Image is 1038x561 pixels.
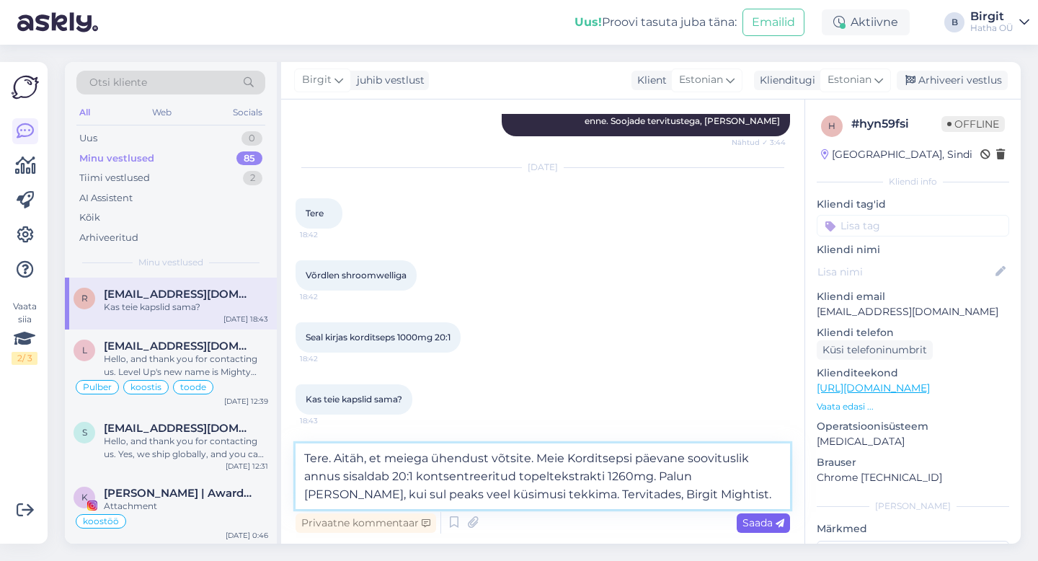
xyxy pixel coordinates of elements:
[104,422,254,435] span: spainhasthisone@gmail.com
[817,197,1009,212] p: Kliendi tag'id
[89,75,147,90] span: Otsi kliente
[817,521,1009,536] p: Märkmed
[851,115,941,133] div: # hyn59fsi
[79,171,150,185] div: Tiimi vestlused
[104,353,268,379] div: Hello, and thank you for contacting us. Level Up's new name is Mighty Focus. The product is almos...
[130,383,161,392] span: koostis
[822,9,910,35] div: Aktiivne
[817,470,1009,485] p: Chrome [TECHNICAL_ID]
[300,291,354,302] span: 18:42
[817,500,1009,513] div: [PERSON_NAME]
[897,71,1008,90] div: Arhiveeri vestlus
[104,435,268,461] div: Hello, and thank you for contacting us. Yes, we ship globally, and you can find more info about o...
[223,314,268,324] div: [DATE] 18:43
[351,73,425,88] div: juhib vestlust
[79,151,154,166] div: Minu vestlused
[149,103,174,122] div: Web
[300,229,354,240] span: 18:42
[79,131,97,146] div: Uus
[941,116,1005,132] span: Offline
[679,72,723,88] span: Estonian
[300,415,354,426] span: 18:43
[302,72,332,88] span: Birgit
[81,293,88,304] span: r
[817,325,1009,340] p: Kliendi telefon
[82,345,87,355] span: l
[180,383,206,392] span: toode
[742,516,784,529] span: Saada
[817,304,1009,319] p: [EMAIL_ADDRESS][DOMAIN_NAME]
[226,461,268,472] div: [DATE] 12:31
[817,400,1009,413] p: Vaata edasi ...
[104,288,254,301] span: reeni.vahi@gmail.com
[821,147,972,162] div: [GEOGRAPHIC_DATA], Sindi
[817,289,1009,304] p: Kliendi email
[631,73,667,88] div: Klient
[306,394,402,405] span: Kas teie kapslid sama?
[300,353,354,364] span: 18:42
[230,103,265,122] div: Socials
[104,487,254,500] span: Karen Kissane | Award Winning Business Coach & Mentor
[306,208,324,218] span: Tere
[296,443,790,509] textarea: Tere. Aitäh, et meiega ühendust võtsite. Meie Korditsepsi päevane soovituslik annus sisaldab 20:1...
[970,22,1013,34] div: Hatha OÜ
[79,211,100,225] div: Kõik
[306,270,407,280] span: Võrdlen shroomwelliga
[817,434,1009,449] p: [MEDICAL_DATA]
[817,381,930,394] a: [URL][DOMAIN_NAME]
[104,301,268,314] div: Kas teie kapslid sama?
[79,191,133,206] div: AI Assistent
[224,396,268,407] div: [DATE] 12:39
[79,231,138,245] div: Arhiveeritud
[817,242,1009,257] p: Kliendi nimi
[296,513,436,533] div: Privaatne kommentaar
[104,340,254,353] span: lykkeweir@gmail.com
[828,72,871,88] span: Estonian
[81,492,88,503] span: K
[12,300,37,365] div: Vaata siia
[76,103,93,122] div: All
[306,332,451,343] span: Seal kirjas korditseps 1000mg 20:1
[12,74,39,101] img: Askly Logo
[970,11,1013,22] div: Birgit
[742,9,804,36] button: Emailid
[241,131,262,146] div: 0
[817,455,1009,470] p: Brauser
[243,171,262,185] div: 2
[944,12,964,32] div: B
[575,15,602,29] b: Uus!
[575,14,737,31] div: Proovi tasuta juba täna:
[138,256,203,269] span: Minu vestlused
[817,264,993,280] input: Lisa nimi
[970,11,1029,34] a: BirgitHatha OÜ
[296,161,790,174] div: [DATE]
[82,427,87,438] span: s
[236,151,262,166] div: 85
[226,530,268,541] div: [DATE] 0:46
[12,352,37,365] div: 2 / 3
[828,120,835,131] span: h
[817,366,1009,381] p: Klienditeekond
[817,340,933,360] div: Küsi telefoninumbrit
[817,419,1009,434] p: Operatsioonisüsteem
[83,517,119,526] span: koostöö
[754,73,815,88] div: Klienditugi
[817,175,1009,188] div: Kliendi info
[104,500,268,513] div: Attachment
[817,215,1009,237] input: Lisa tag
[83,383,112,392] span: Pulber
[732,137,786,148] span: Nähtud ✓ 3:44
